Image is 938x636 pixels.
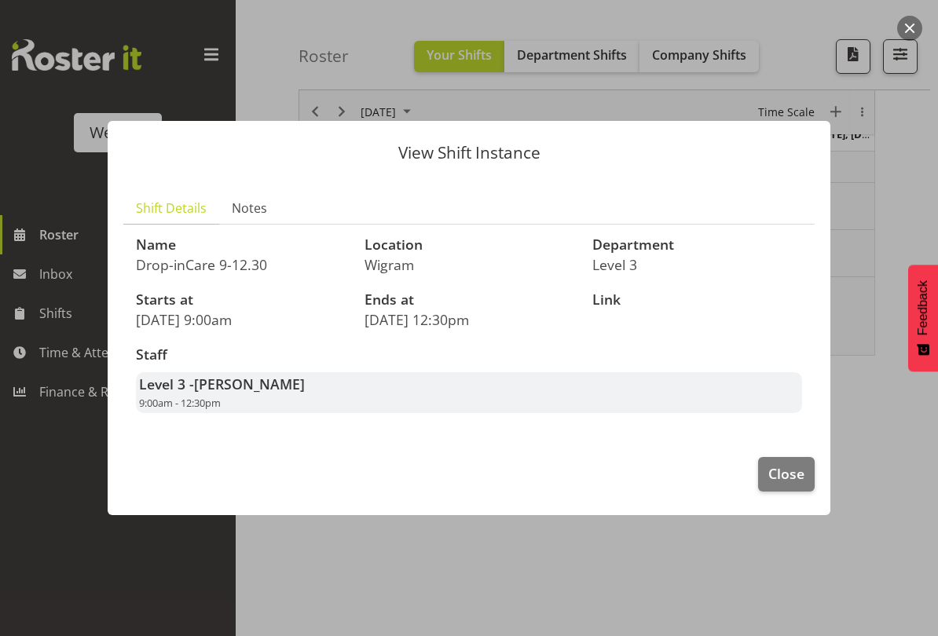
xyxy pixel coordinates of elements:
span: Shift Details [136,199,207,217]
span: 9:00am - 12:30pm [139,396,221,410]
p: [DATE] 12:30pm [365,311,574,328]
h3: Starts at [136,292,346,308]
button: Feedback - Show survey [908,265,938,371]
span: Notes [232,199,267,217]
p: Drop-inCare 9-12.30 [136,256,346,273]
h3: Location [365,237,574,253]
h3: Link [592,292,802,308]
button: Close [758,457,815,492]
h3: Ends at [365,292,574,308]
span: Feedback [916,280,930,335]
p: [DATE] 9:00am [136,311,346,328]
strong: Level 3 - [139,375,305,393]
span: [PERSON_NAME] [194,375,305,393]
p: View Shift Instance [123,144,815,161]
h3: Department [592,237,802,253]
p: Wigram [365,256,574,273]
p: Level 3 [592,256,802,273]
span: Close [768,463,804,484]
h3: Name [136,237,346,253]
h3: Staff [136,347,802,363]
